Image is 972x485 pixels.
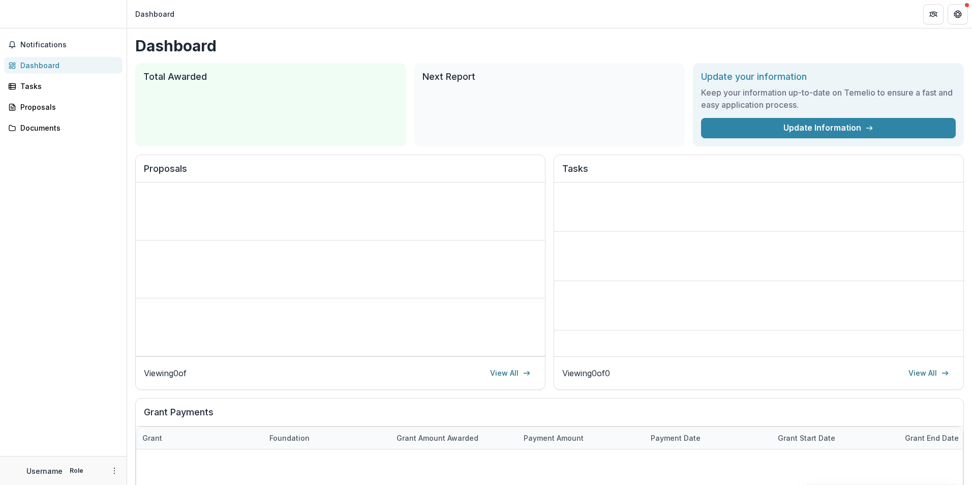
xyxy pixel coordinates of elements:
[20,60,114,71] div: Dashboard
[20,123,114,133] div: Documents
[4,78,123,95] a: Tasks
[20,81,114,92] div: Tasks
[135,37,964,55] h1: Dashboard
[4,99,123,115] a: Proposals
[108,465,120,477] button: More
[4,119,123,136] a: Documents
[484,365,537,381] a: View All
[923,4,944,24] button: Partners
[902,365,955,381] a: View All
[20,41,118,49] span: Notifications
[144,407,955,426] h2: Grant Payments
[701,86,956,111] h3: Keep your information up-to-date on Temelio to ensure a fast and easy application process.
[948,4,968,24] button: Get Help
[4,57,123,74] a: Dashboard
[562,163,955,183] h2: Tasks
[4,37,123,53] button: Notifications
[131,7,178,21] nav: breadcrumb
[67,466,86,475] p: Role
[26,466,63,476] p: Username
[422,71,677,82] h2: Next Report
[701,118,956,138] a: Update Information
[143,71,398,82] h2: Total Awarded
[562,367,610,379] p: Viewing 0 of 0
[144,163,537,183] h2: Proposals
[701,71,956,82] h2: Update your information
[20,102,114,112] div: Proposals
[144,367,187,379] p: Viewing 0 of
[135,9,174,19] div: Dashboard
